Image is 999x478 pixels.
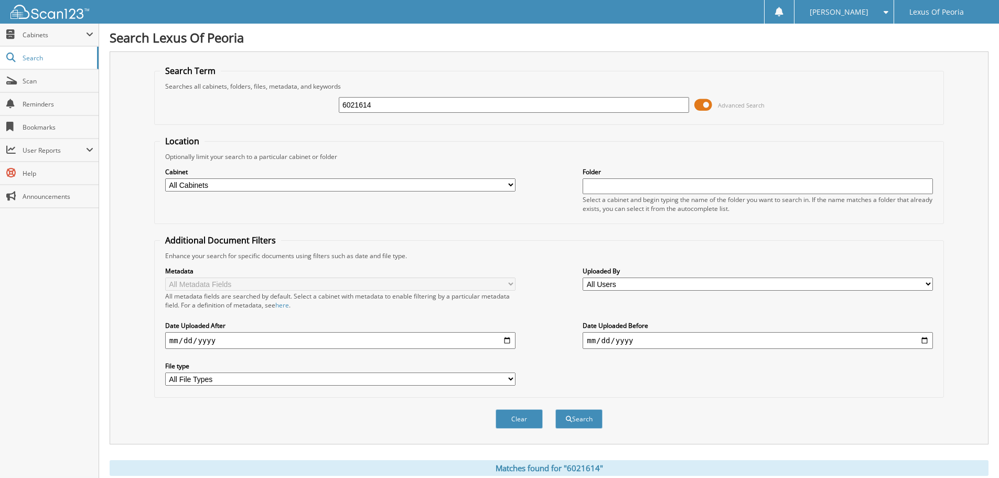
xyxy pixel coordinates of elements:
[23,54,92,62] span: Search
[583,332,933,349] input: end
[275,301,289,310] a: here
[583,321,933,330] label: Date Uploaded Before
[23,123,93,132] span: Bookmarks
[23,100,93,109] span: Reminders
[583,195,933,213] div: Select a cabinet and begin typing the name of the folder you want to search in. If the name match...
[165,362,515,370] label: File type
[718,101,765,109] span: Advanced Search
[496,409,543,429] button: Clear
[583,267,933,275] label: Uploaded By
[160,65,221,77] legend: Search Term
[555,409,603,429] button: Search
[165,292,515,310] div: All metadata fields are searched by default. Select a cabinet with metadata to enable filtering b...
[165,321,515,330] label: Date Uploaded After
[165,332,515,349] input: start
[160,152,938,161] div: Optionally limit your search to a particular cabinet or folder
[10,5,89,19] img: scan123-logo-white.svg
[110,460,989,476] div: Matches found for "6021614"
[23,30,86,39] span: Cabinets
[165,167,515,176] label: Cabinet
[160,82,938,91] div: Searches all cabinets, folders, files, metadata, and keywords
[165,267,515,275] label: Metadata
[909,9,964,15] span: Lexus Of Peoria
[23,192,93,201] span: Announcements
[160,235,281,246] legend: Additional Document Filters
[160,135,205,147] legend: Location
[110,29,989,46] h1: Search Lexus Of Peoria
[810,9,868,15] span: [PERSON_NAME]
[583,167,933,176] label: Folder
[23,169,93,178] span: Help
[23,146,86,155] span: User Reports
[160,251,938,260] div: Enhance your search for specific documents using filters such as date and file type.
[23,77,93,86] span: Scan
